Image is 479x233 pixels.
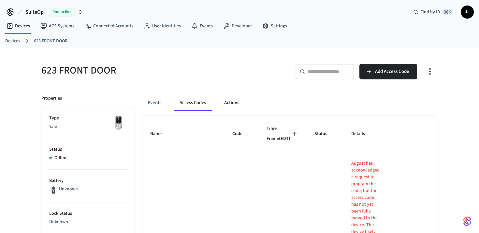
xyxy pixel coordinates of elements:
[35,20,80,32] a: ACS Systems
[150,129,170,139] span: Name
[442,9,453,15] span: ⌘ K
[359,64,417,79] button: Add Access Code
[80,20,138,32] a: Connected Accounts
[314,129,336,139] span: Status
[49,177,127,184] p: Battery
[49,115,127,122] p: Type
[232,129,251,139] span: Code
[375,67,409,76] span: Add Access Code
[49,8,75,16] span: Production
[34,38,67,45] a: 623 FRONT DOOR
[257,20,292,32] a: Settings
[54,155,67,161] p: Offline
[463,216,471,226] img: SeamLogoGradient.69752ec5.svg
[186,20,218,32] a: Events
[5,38,20,45] a: Devices
[41,95,62,102] p: Properties
[219,95,244,111] button: Actions
[461,6,473,18] span: JL
[218,20,257,32] a: Developer
[408,6,458,18] div: Find by ID⌘ K
[49,146,127,153] p: Status
[110,115,127,131] img: Yale Assure Touchscreen Wifi Smart Lock, Satin Nickel, Front
[142,95,438,111] div: ant example
[142,95,167,111] button: Events
[25,8,44,16] span: SuiteOp
[461,6,474,19] button: JL
[138,20,186,32] a: User Identities
[267,124,299,144] span: Time Frame(EDT)
[174,95,211,111] button: Access Codes
[49,219,127,226] p: Unknown
[351,129,373,139] span: Details
[49,210,127,217] p: Lock Status
[49,123,127,130] p: Yale
[41,64,236,77] h5: 623 FRONT DOOR
[420,9,440,15] span: Find by ID
[1,20,35,32] a: Devices
[59,186,78,193] p: Unknown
